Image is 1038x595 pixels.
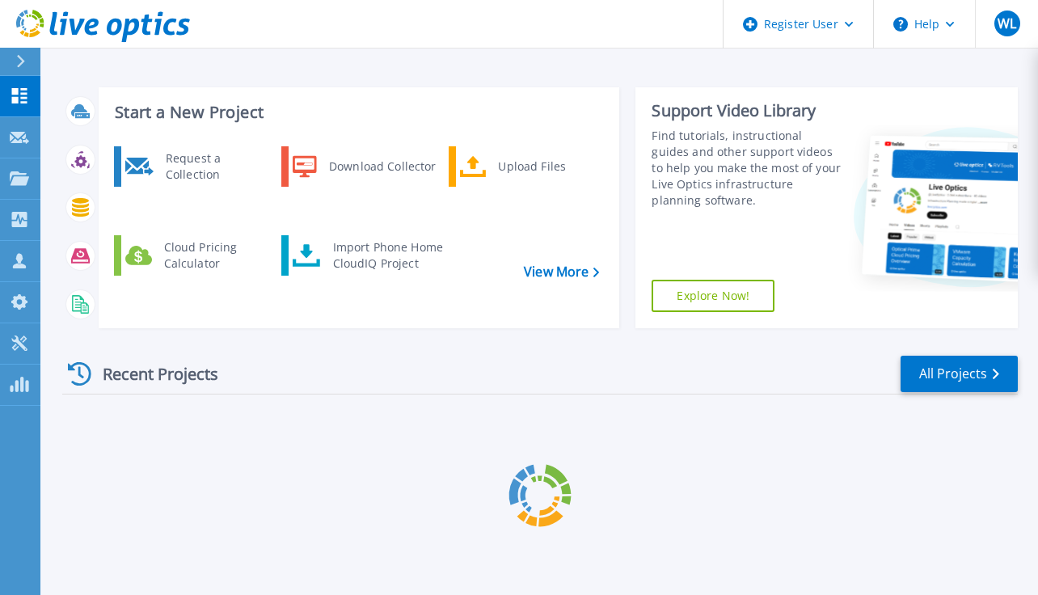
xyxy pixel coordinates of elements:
[115,103,599,121] h3: Start a New Project
[449,146,614,187] a: Upload Files
[62,354,240,394] div: Recent Projects
[652,100,841,121] div: Support Video Library
[490,150,610,183] div: Upload Files
[281,146,447,187] a: Download Collector
[158,150,276,183] div: Request a Collection
[652,280,774,312] a: Explore Now!
[524,264,599,280] a: View More
[114,146,280,187] a: Request a Collection
[114,235,280,276] a: Cloud Pricing Calculator
[325,239,451,272] div: Import Phone Home CloudIQ Project
[156,239,276,272] div: Cloud Pricing Calculator
[998,17,1016,30] span: WL
[901,356,1018,392] a: All Projects
[652,128,841,209] div: Find tutorials, instructional guides and other support videos to help you make the most of your L...
[321,150,443,183] div: Download Collector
